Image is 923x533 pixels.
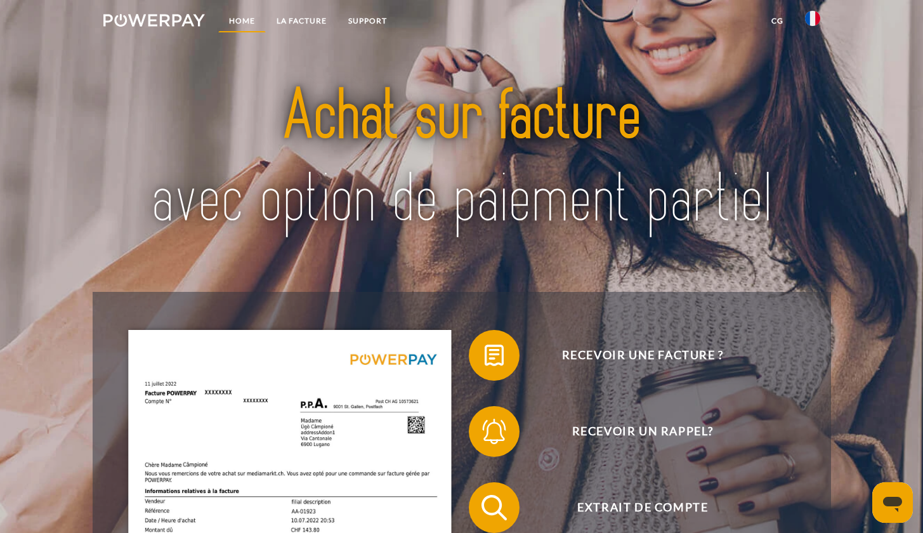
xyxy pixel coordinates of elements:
a: LA FACTURE [266,10,337,32]
img: qb_search.svg [478,492,510,523]
button: Extrait de compte [469,482,799,533]
img: logo-powerpay-white.svg [103,14,206,27]
a: Support [337,10,398,32]
span: Recevoir un rappel? [487,406,798,457]
img: title-powerpay_fr.svg [138,53,785,264]
a: Home [218,10,266,32]
a: CG [761,10,794,32]
iframe: Bouton de lancement de la fenêtre de messagerie [872,482,913,523]
img: fr [805,11,820,26]
button: Recevoir une facture ? [469,330,799,381]
img: qb_bell.svg [478,416,510,447]
span: Extrait de compte [487,482,798,533]
button: Recevoir un rappel? [469,406,799,457]
span: Recevoir une facture ? [487,330,798,381]
img: qb_bill.svg [478,339,510,371]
